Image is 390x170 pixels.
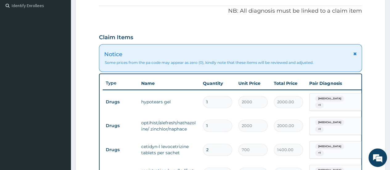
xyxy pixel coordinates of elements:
th: Quantity [200,77,235,89]
div: Chat with us now [32,35,104,43]
span: + 1 [315,102,324,108]
textarea: Type your message and hit 'Enter' [3,108,117,130]
th: Pair Diagnosis [306,77,374,89]
p: NB: All diagnosis must be linked to a claim item [99,7,362,15]
th: Total Price [271,77,306,89]
td: Drugs [103,144,138,155]
h3: Claim Items [99,34,133,41]
span: We're online! [36,48,85,110]
span: Notice [104,51,122,59]
th: Type [103,77,138,89]
th: Unit Price [235,77,271,89]
td: hypotears gel [138,96,200,108]
td: Drugs [103,96,138,108]
span: [MEDICAL_DATA] [315,143,344,150]
span: + 1 [315,150,324,156]
span: [MEDICAL_DATA] [315,96,344,102]
img: d_794563401_company_1708531726252_794563401 [11,31,25,46]
span: Some prices from the pa code may appear as zero (0), kindly note that these items will be reviewe... [105,60,357,65]
td: cetidyn-l levocetrizine tablets per sachet [138,140,200,159]
span: [MEDICAL_DATA] [315,119,344,126]
div: Minimize live chat window [101,3,116,18]
td: optihist/alefresh/nathazoline/ zinchlor/naphace [138,117,200,135]
th: Name [138,77,200,89]
td: Drugs [103,120,138,131]
span: + 1 [315,126,324,132]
